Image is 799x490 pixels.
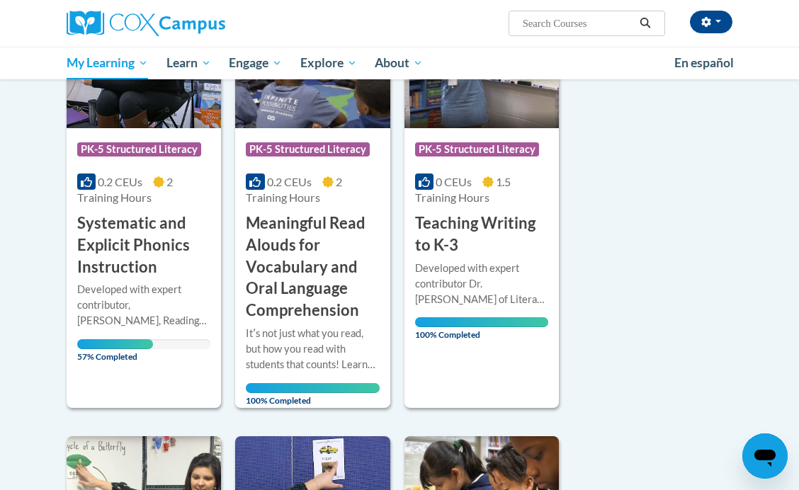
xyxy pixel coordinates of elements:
a: Explore [291,47,366,79]
span: 0 CEUs [436,175,472,188]
span: About [375,55,423,72]
a: About [366,47,433,79]
a: Cox Campus [67,11,274,36]
div: Your progress [415,317,548,327]
span: Engage [229,55,282,72]
div: Main menu [56,47,743,79]
a: Learn [157,47,220,79]
span: Explore [300,55,357,72]
input: Search Courses [521,15,635,32]
button: Account Settings [690,11,732,33]
span: 2 Training Hours [77,175,173,204]
button: Search [635,15,656,32]
a: Engage [220,47,291,79]
span: PK-5 Structured Literacy [246,142,370,156]
div: Your progress [246,383,379,393]
span: Learn [166,55,211,72]
span: PK-5 Structured Literacy [415,142,539,156]
div: Developed with expert contributor Dr. [PERSON_NAME] of Literacy How. This course provides a resea... [415,261,548,307]
span: 0.2 CEUs [267,175,312,188]
iframe: Button to launch messaging window [742,433,788,479]
h3: Systematic and Explicit Phonics Instruction [77,212,210,278]
h3: Meaningful Read Alouds for Vocabulary and Oral Language Comprehension [246,212,379,321]
span: 100% Completed [415,317,548,340]
a: My Learning [57,47,157,79]
div: Your progress [77,339,153,349]
div: Developed with expert contributor, [PERSON_NAME], Reading Teacherʹs Top Ten Tools. In this course... [77,282,210,329]
span: My Learning [67,55,148,72]
span: 0.2 CEUs [98,175,142,188]
span: 57% Completed [77,339,153,362]
img: Cox Campus [67,11,225,36]
div: Itʹs not just what you read, but how you read with students that counts! Learn how you can make y... [246,326,379,372]
h3: Teaching Writing to K-3 [415,212,548,256]
span: PK-5 Structured Literacy [77,142,201,156]
a: En español [665,48,743,78]
span: En español [674,55,734,70]
span: 100% Completed [246,383,379,406]
span: 2 Training Hours [246,175,341,204]
span: 1.5 Training Hours [415,175,511,204]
